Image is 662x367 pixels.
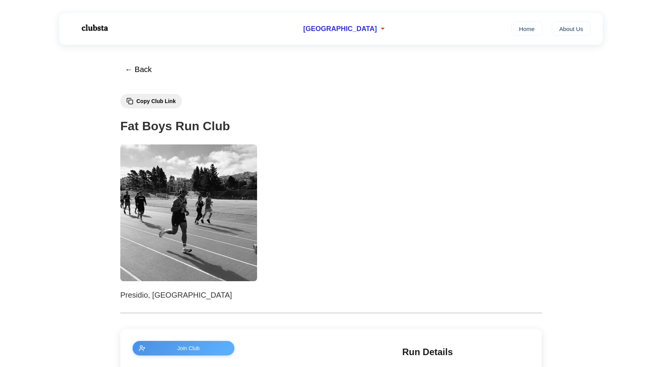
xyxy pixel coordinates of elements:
[402,345,529,359] h2: Run Details
[120,144,257,281] img: Fat Boys Run Club 1
[133,341,234,356] button: Join Club
[136,98,176,104] span: Copy Club Link
[71,18,117,38] img: Logo
[120,61,156,79] button: ← Back
[149,345,228,351] span: Join Club
[552,21,591,36] a: About Us
[303,25,377,33] span: [GEOGRAPHIC_DATA]
[511,21,542,36] a: Home
[133,341,387,356] a: Join Club
[120,289,542,301] p: Presidio, [GEOGRAPHIC_DATA]
[120,116,542,136] h1: Fat Boys Run Club
[120,94,182,108] button: Copy Club Link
